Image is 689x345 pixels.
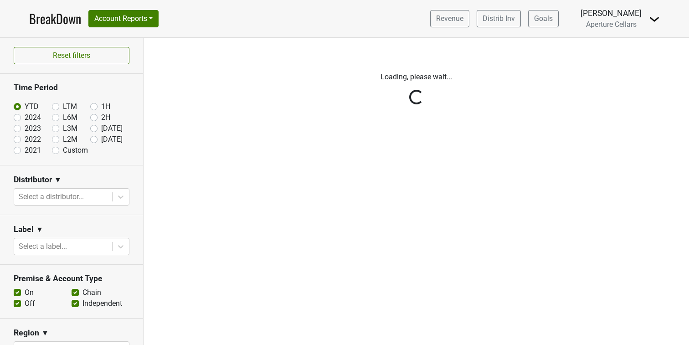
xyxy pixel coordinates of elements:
[88,10,159,27] button: Account Reports
[477,10,521,27] a: Distrib Inv
[581,7,642,19] div: [PERSON_NAME]
[29,9,81,28] a: BreakDown
[649,14,660,25] img: Dropdown Menu
[164,72,669,82] p: Loading, please wait...
[430,10,469,27] a: Revenue
[586,20,637,29] span: Aperture Cellars
[528,10,559,27] a: Goals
